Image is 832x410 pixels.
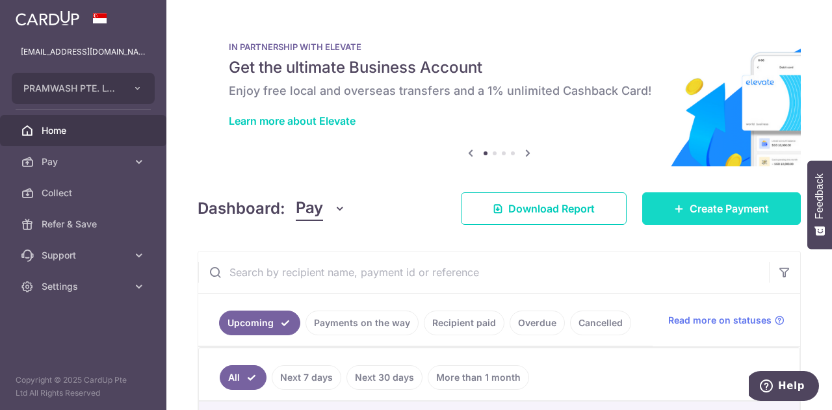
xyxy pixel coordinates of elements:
[296,196,346,221] button: Pay
[668,314,785,327] a: Read more on statuses
[229,42,770,52] p: IN PARTNERSHIP WITH ELEVATE
[690,201,769,216] span: Create Payment
[42,186,127,199] span: Collect
[807,160,832,249] button: Feedback - Show survey
[346,365,422,390] a: Next 30 days
[21,45,146,58] p: [EMAIL_ADDRESS][DOMAIN_NAME]
[508,201,595,216] span: Download Report
[229,114,356,127] a: Learn more about Elevate
[428,365,529,390] a: More than 1 month
[272,365,341,390] a: Next 7 days
[23,82,120,95] span: PRAMWASH PTE. LTD.
[229,57,770,78] h5: Get the ultimate Business Account
[668,314,772,327] span: Read more on statuses
[570,311,631,335] a: Cancelled
[814,173,825,219] span: Feedback
[220,365,266,390] a: All
[198,21,801,166] img: Renovation banner
[42,124,127,137] span: Home
[296,196,323,221] span: Pay
[12,73,155,104] button: PRAMWASH PTE. LTD.
[305,311,419,335] a: Payments on the way
[424,311,504,335] a: Recipient paid
[198,251,769,293] input: Search by recipient name, payment id or reference
[229,83,770,99] h6: Enjoy free local and overseas transfers and a 1% unlimited Cashback Card!
[642,192,801,225] a: Create Payment
[42,218,127,231] span: Refer & Save
[219,311,300,335] a: Upcoming
[749,371,819,404] iframe: Opens a widget where you can find more information
[198,197,285,220] h4: Dashboard:
[16,10,79,26] img: CardUp
[42,155,127,168] span: Pay
[42,249,127,262] span: Support
[42,280,127,293] span: Settings
[461,192,627,225] a: Download Report
[510,311,565,335] a: Overdue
